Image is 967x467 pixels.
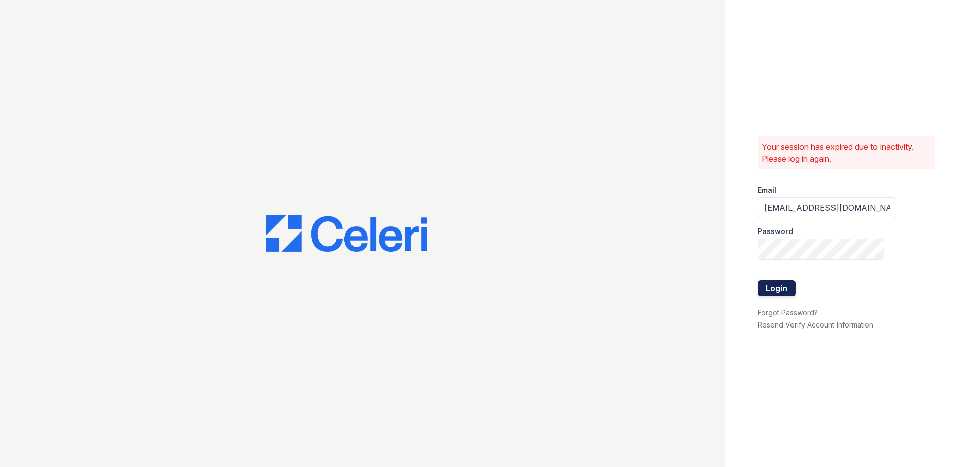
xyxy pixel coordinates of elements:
[762,141,931,165] p: Your session has expired due to inactivity. Please log in again.
[758,320,873,329] a: Resend Verify Account Information
[758,308,818,317] a: Forgot Password?
[758,226,793,237] label: Password
[266,215,427,252] img: CE_Logo_Blue-a8612792a0a2168367f1c8372b55b34899dd931a85d93a1a3d3e32e68fde9ad4.png
[758,280,796,296] button: Login
[758,185,776,195] label: Email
